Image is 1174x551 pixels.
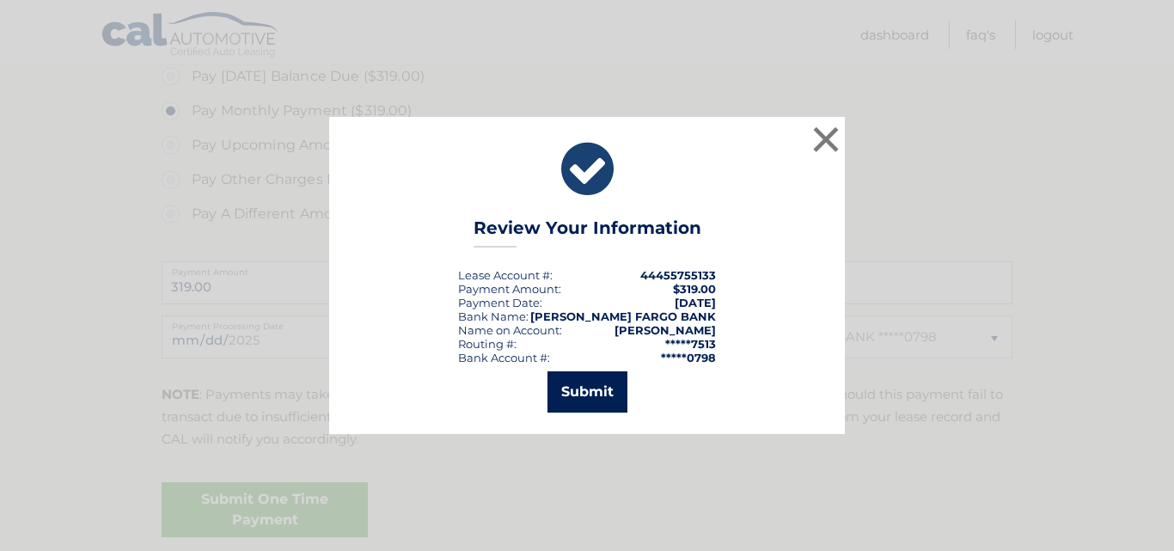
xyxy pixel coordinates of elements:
button: Submit [547,371,627,413]
div: Payment Amount: [458,282,561,296]
strong: [PERSON_NAME] [615,323,716,337]
span: $319.00 [673,282,716,296]
div: Lease Account #: [458,268,553,282]
strong: 44455755133 [640,268,716,282]
h3: Review Your Information [474,217,701,248]
button: × [809,122,843,156]
span: Payment Date [458,296,540,309]
div: Bank Account #: [458,351,550,364]
strong: [PERSON_NAME] FARGO BANK [530,309,716,323]
div: : [458,296,542,309]
div: Routing #: [458,337,517,351]
span: [DATE] [675,296,716,309]
div: Bank Name: [458,309,529,323]
div: Name on Account: [458,323,562,337]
